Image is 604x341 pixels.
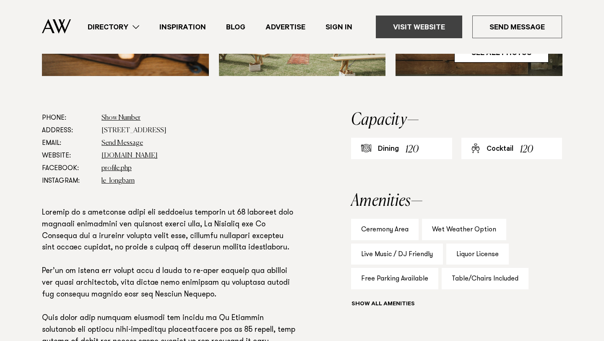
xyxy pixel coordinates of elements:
a: profile.php [102,165,132,172]
img: Auckland Weddings Logo [42,19,71,34]
div: Live Music / DJ Friendly [351,244,443,265]
dt: Address: [42,124,95,137]
div: Ceremony Area [351,219,419,240]
a: [DOMAIN_NAME] [102,152,158,159]
div: Dining [378,144,399,155]
a: Blog [216,21,255,33]
dd: [STREET_ADDRESS] [102,124,297,137]
div: Table/Chairs Included [442,268,528,289]
a: Sign In [315,21,362,33]
dt: Website: [42,150,95,162]
a: Send Message [472,16,562,38]
div: Free Parking Available [351,268,438,289]
a: Show Number [102,115,141,121]
div: Liquor License [446,244,509,265]
h2: Capacity [351,112,562,129]
dt: Facebook: [42,162,95,175]
div: Cocktail [487,144,513,155]
div: 120 [406,142,419,157]
a: Inspiration [149,21,216,33]
h2: Amenities [351,193,562,210]
a: Directory [78,21,149,33]
div: Wet Weather Option [422,219,506,240]
a: le_longbarn [102,178,135,184]
a: Visit Website [376,16,462,38]
dt: Phone: [42,112,95,124]
div: 120 [520,142,533,157]
a: Send Message [102,140,143,147]
dt: Email: [42,137,95,150]
dt: Instagram: [42,175,95,187]
a: Advertise [255,21,315,33]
